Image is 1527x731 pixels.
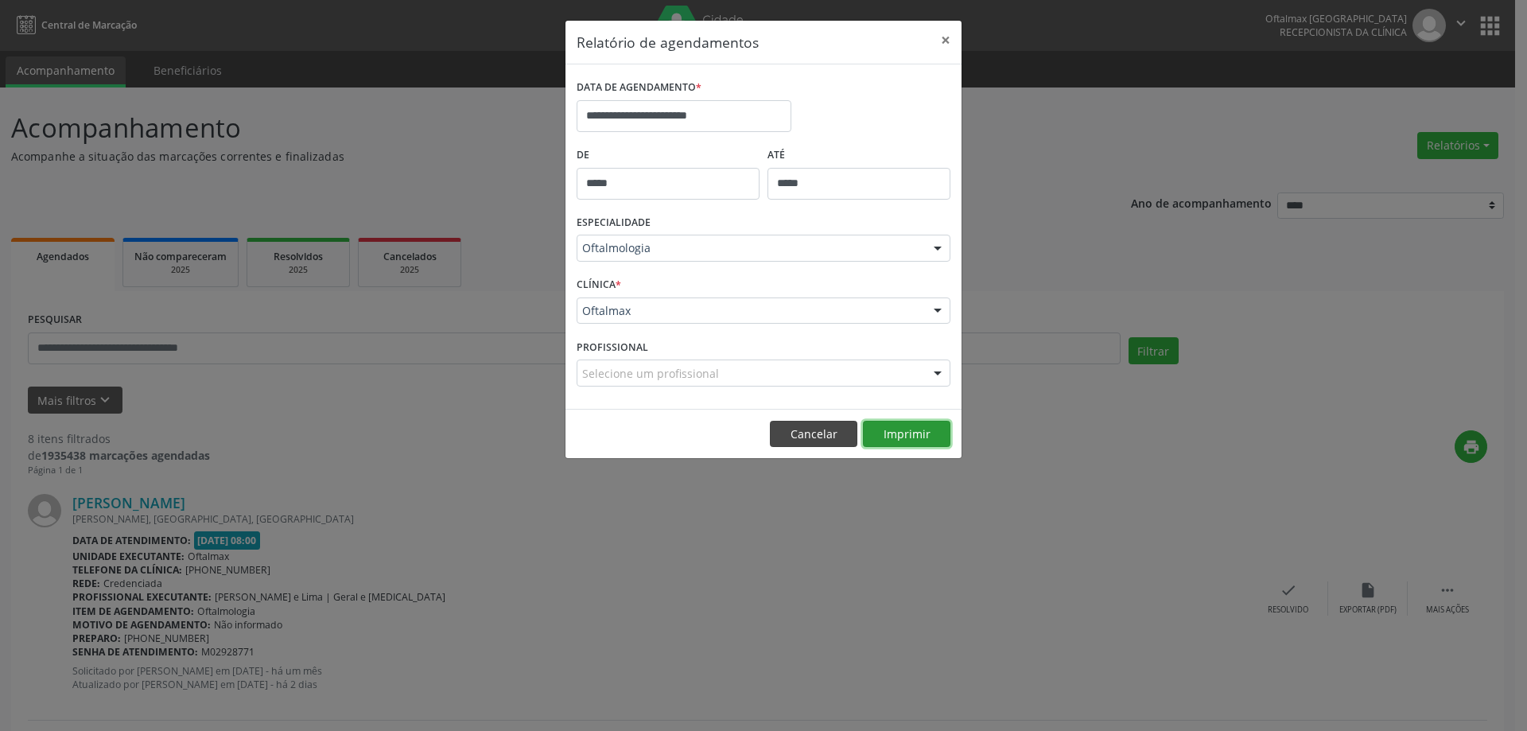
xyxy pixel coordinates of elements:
label: CLÍNICA [577,273,621,297]
span: Oftalmologia [582,240,918,256]
label: DATA DE AGENDAMENTO [577,76,701,100]
label: ESPECIALIDADE [577,211,651,235]
label: PROFISSIONAL [577,335,648,360]
h5: Relatório de agendamentos [577,32,759,52]
button: Imprimir [863,421,950,448]
span: Selecione um profissional [582,365,719,382]
button: Cancelar [770,421,857,448]
label: De [577,143,760,168]
span: Oftalmax [582,303,918,319]
label: ATÉ [767,143,950,168]
button: Close [930,21,962,60]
